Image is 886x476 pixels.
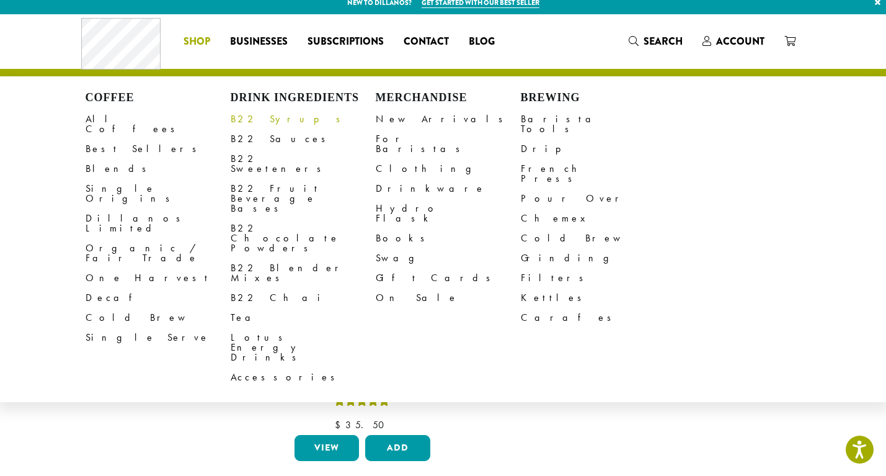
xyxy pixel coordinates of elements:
[335,418,345,431] span: $
[619,31,693,52] a: Search
[521,91,666,105] h4: Brewing
[521,308,666,328] a: Carafes
[376,268,521,288] a: Gift Cards
[376,248,521,268] a: Swag
[376,228,521,248] a: Books
[231,218,376,258] a: B22 Chocolate Powders
[86,308,231,328] a: Cold Brew
[365,435,430,461] button: Add
[521,228,666,248] a: Cold Brew
[521,268,666,288] a: Filters
[86,268,231,288] a: One Harvest
[231,328,376,367] a: Lotus Energy Drinks
[335,418,390,431] bdi: 35.50
[231,367,376,387] a: Accessories
[376,91,521,105] h4: Merchandise
[521,288,666,308] a: Kettles
[308,34,384,50] span: Subscriptions
[184,34,210,50] span: Shop
[231,149,376,179] a: B22 Sweeteners
[231,109,376,129] a: B22 Syrups
[295,435,360,461] a: View
[86,159,231,179] a: Blends
[334,394,390,413] div: Rated 5.00 out of 5
[521,109,666,139] a: Barista Tools
[174,32,220,52] a: Shop
[231,288,376,308] a: B22 Chai
[86,91,231,105] h4: Coffee
[521,209,666,228] a: Chemex
[644,34,683,48] span: Search
[376,179,521,199] a: Drinkware
[291,207,434,430] a: Barista 22 Vanilla Beverage Base (3.5 lb)Rated 5.00 out of 5 $35.50
[86,288,231,308] a: Decaf
[469,34,495,50] span: Blog
[404,34,449,50] span: Contact
[86,328,231,348] a: Single Serve
[86,209,231,238] a: Dillanos Limited
[521,248,666,268] a: Grinding
[376,129,521,159] a: For Baristas
[521,139,666,159] a: Drip
[521,189,666,209] a: Pour Over
[231,91,376,105] h4: Drink Ingredients
[376,109,521,129] a: New Arrivals
[376,288,521,308] a: On Sale
[231,258,376,288] a: B22 Blender Mixes
[231,308,376,328] a: Tea
[86,139,231,159] a: Best Sellers
[231,129,376,149] a: B22 Sauces
[716,34,764,48] span: Account
[376,199,521,228] a: Hydro Flask
[521,159,666,189] a: French Press
[230,34,288,50] span: Businesses
[86,238,231,268] a: Organic / Fair Trade
[86,109,231,139] a: All Coffees
[231,179,376,218] a: B22 Fruit Beverage Bases
[86,179,231,209] a: Single Origins
[376,159,521,179] a: Clothing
